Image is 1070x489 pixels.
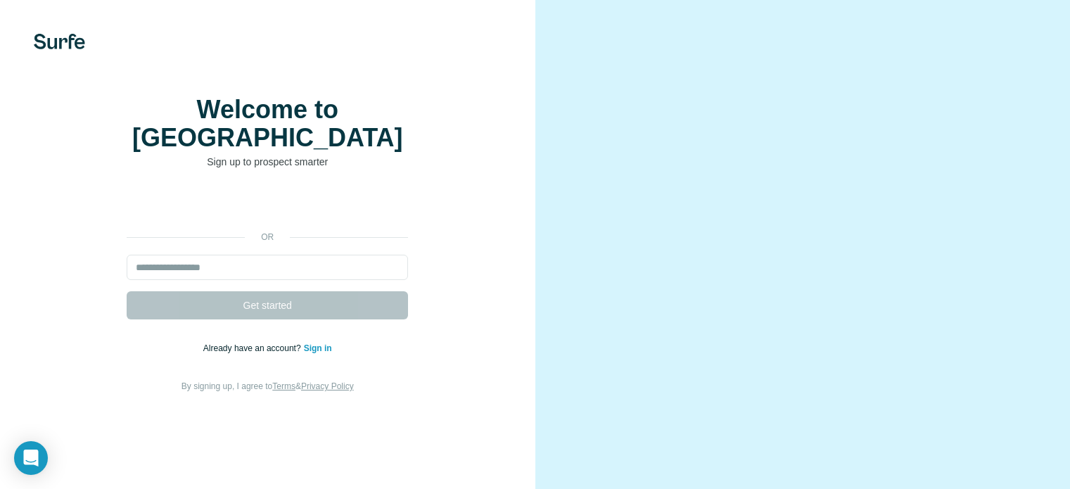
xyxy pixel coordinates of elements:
iframe: Sign in with Google Button [120,190,415,221]
span: Already have an account? [203,343,304,353]
a: Sign in [304,343,332,353]
div: Open Intercom Messenger [14,441,48,475]
p: Sign up to prospect smarter [127,155,408,169]
h1: Welcome to [GEOGRAPHIC_DATA] [127,96,408,152]
img: Surfe's logo [34,34,85,49]
p: or [245,231,290,243]
a: Terms [272,381,295,391]
span: By signing up, I agree to & [181,381,354,391]
a: Privacy Policy [301,381,354,391]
